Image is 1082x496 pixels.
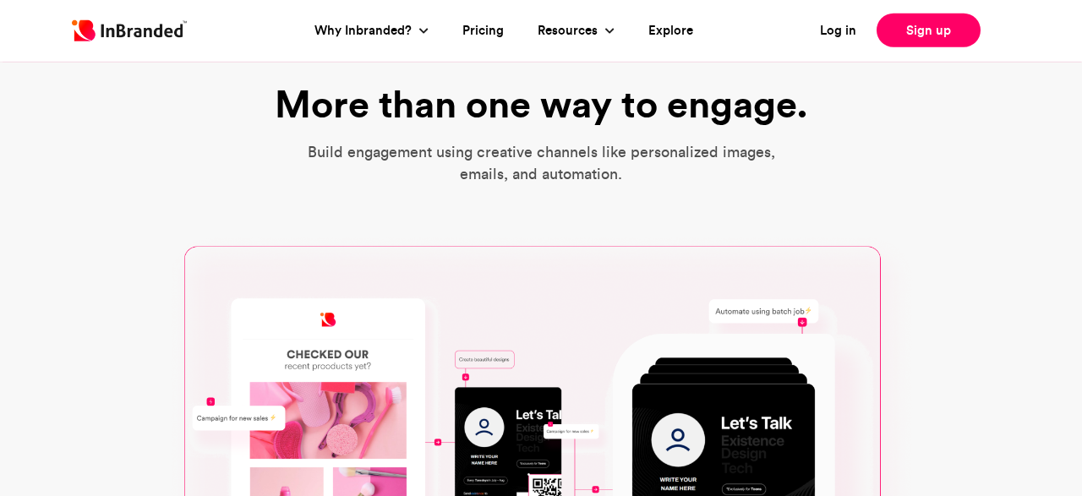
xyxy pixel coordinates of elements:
h1: More than one way to engage. [245,82,837,126]
a: Why Inbranded? [314,21,416,41]
img: Inbranded [72,20,187,41]
a: Sign up [877,14,981,47]
p: Build engagement using creative channels like personalized images, emails, and automation. [298,142,784,184]
a: Pricing [462,21,504,41]
a: Explore [648,21,693,41]
a: Log in [820,21,856,41]
a: Resources [538,21,602,41]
